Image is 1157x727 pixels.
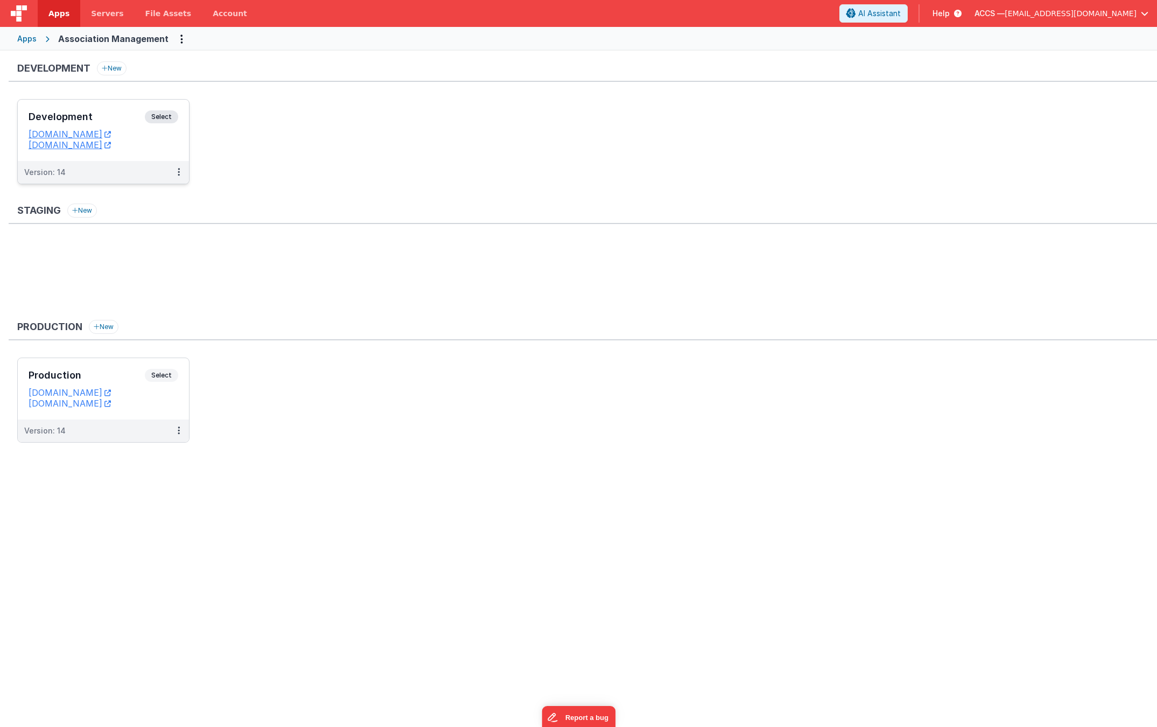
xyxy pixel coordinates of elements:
button: Options [173,30,190,47]
span: Servers [91,8,123,19]
a: [DOMAIN_NAME] [29,129,111,139]
h3: Production [17,321,82,332]
button: New [97,61,127,75]
button: AI Assistant [839,4,908,23]
div: Version: 14 [24,425,66,436]
button: New [67,204,97,218]
h3: Staging [17,205,61,216]
button: New [89,320,118,334]
div: Association Management [58,32,169,45]
a: [DOMAIN_NAME] [29,398,111,409]
div: Apps [17,33,37,44]
span: AI Assistant [858,8,901,19]
span: [EMAIL_ADDRESS][DOMAIN_NAME] [1005,8,1137,19]
h3: Development [29,111,145,122]
span: ACCS — [974,8,1005,19]
span: Select [145,110,178,123]
span: Help [932,8,950,19]
div: Version: 14 [24,167,66,178]
span: File Assets [145,8,192,19]
span: Apps [48,8,69,19]
a: [DOMAIN_NAME] [29,387,111,398]
h3: Development [17,63,90,74]
h3: Production [29,370,145,381]
button: ACCS — [EMAIL_ADDRESS][DOMAIN_NAME] [974,8,1148,19]
span: Select [145,369,178,382]
a: [DOMAIN_NAME] [29,139,111,150]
